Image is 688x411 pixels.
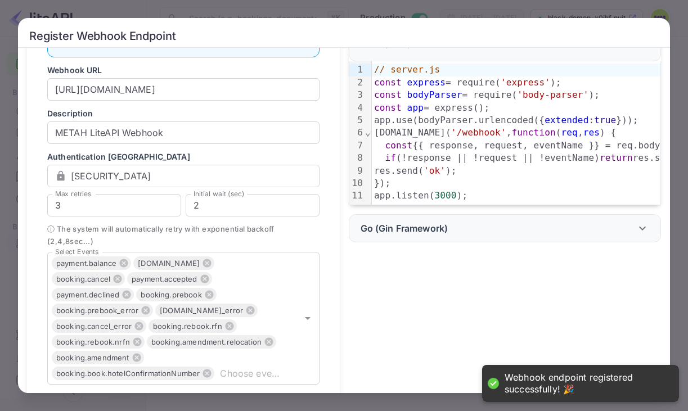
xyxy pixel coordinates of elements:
[52,288,124,301] span: payment.declined
[52,319,146,333] div: booking.cancel_error
[349,189,365,202] div: 11
[451,127,506,138] span: '/webhook'
[349,76,365,89] div: 2
[136,288,216,301] div: booking.prebook
[52,273,115,286] span: booking.cancel
[52,320,136,333] span: booking.cancel_error
[407,77,446,88] span: express
[52,257,121,270] span: payment.balance
[349,64,365,76] div: 1
[52,351,134,364] span: booking.amendment
[47,391,320,403] p: Custom Request Headers
[136,288,206,301] span: booking.prebook
[47,78,320,101] input: eg. https://example.com/webhook
[155,304,258,317] div: [DOMAIN_NAME]_error
[18,18,670,48] h2: Register Webhook Endpoint
[133,257,204,270] span: [DOMAIN_NAME]
[600,152,633,163] span: return
[47,151,320,162] p: Authentication [GEOGRAPHIC_DATA]
[501,77,550,88] span: 'express'
[300,310,316,326] button: Open
[127,272,212,286] div: payment.accepted
[133,256,214,270] div: [DOMAIN_NAME]
[435,190,457,201] span: 3000
[52,335,145,349] div: booking.rebook.nrfn
[511,127,555,138] span: function
[55,189,91,198] label: Max retries
[52,272,125,286] div: booking.cancel
[149,320,227,333] span: booking.rebook.rfn
[349,102,365,114] div: 4
[407,89,462,100] span: bodyParser
[361,222,448,235] p: Go (Gin Framework)
[374,89,402,100] span: const
[349,214,662,242] div: Go (Gin Framework)
[147,336,266,349] span: booking.amendment.relocation
[47,64,320,76] p: Webhook URL
[52,351,144,364] div: booking.amendment
[127,273,201,286] span: payment.accepted
[52,304,143,317] span: booking.prebook_error
[349,114,365,127] div: 5
[545,115,588,125] span: extended
[594,115,616,125] span: true
[583,127,600,138] span: res
[52,367,214,380] div: booking.book.hotelConfirmationNumber
[147,335,276,349] div: booking.amendment.relocation
[365,127,371,138] span: Fold line
[52,288,134,301] div: payment.declined
[149,319,237,333] div: booking.rebook.rfn
[215,365,282,381] input: Choose event types...
[374,102,402,113] span: const
[349,89,365,101] div: 3
[47,121,320,144] input: eg. My Webhook
[374,64,440,75] span: // server.js
[52,336,134,349] span: booking.rebook.nrfn
[561,127,578,138] span: req
[517,89,588,100] span: 'body-parser'
[374,77,402,88] span: const
[407,102,424,113] span: app
[155,304,248,317] span: [DOMAIN_NAME]_error
[52,367,204,380] span: booking.book.hotelConfirmationNumber
[52,256,131,270] div: payment.balance
[385,140,412,151] span: const
[505,372,668,395] div: Webhook endpoint registered successfully! 🎉
[349,165,365,177] div: 9
[55,247,98,256] label: Select Events
[194,189,245,198] label: Initial wait (sec)
[349,139,365,152] div: 7
[349,177,365,189] div: 10
[349,152,365,164] div: 8
[424,165,446,176] span: 'ok'
[52,304,153,317] div: booking.prebook_error
[71,165,320,187] input: eg. my-secret-token
[349,127,365,139] div: 6
[385,152,396,163] span: if
[47,107,320,119] p: Description
[47,223,320,247] span: ⓘ The system will automatically retry with exponential backoff ( 2 , 4 , 8 sec...)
